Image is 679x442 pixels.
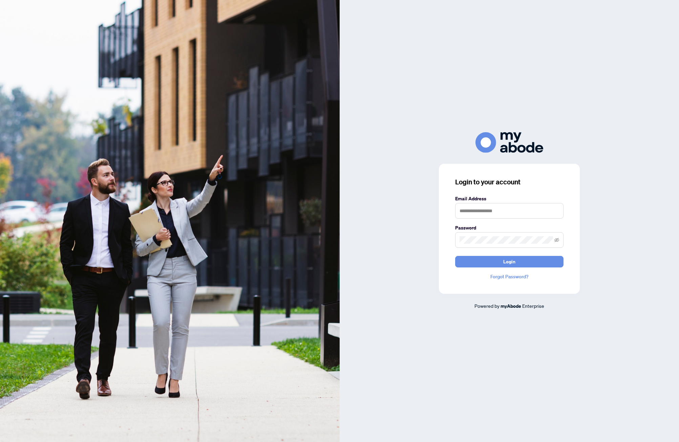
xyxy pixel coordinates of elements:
[474,303,500,309] span: Powered by
[554,238,559,242] span: eye-invisible
[455,177,564,187] h3: Login to your account
[522,303,544,309] span: Enterprise
[503,256,515,267] span: Login
[455,256,564,267] button: Login
[455,273,564,280] a: Forgot Password?
[475,132,543,153] img: ma-logo
[455,195,564,202] label: Email Address
[455,224,564,232] label: Password
[501,302,521,310] a: myAbode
